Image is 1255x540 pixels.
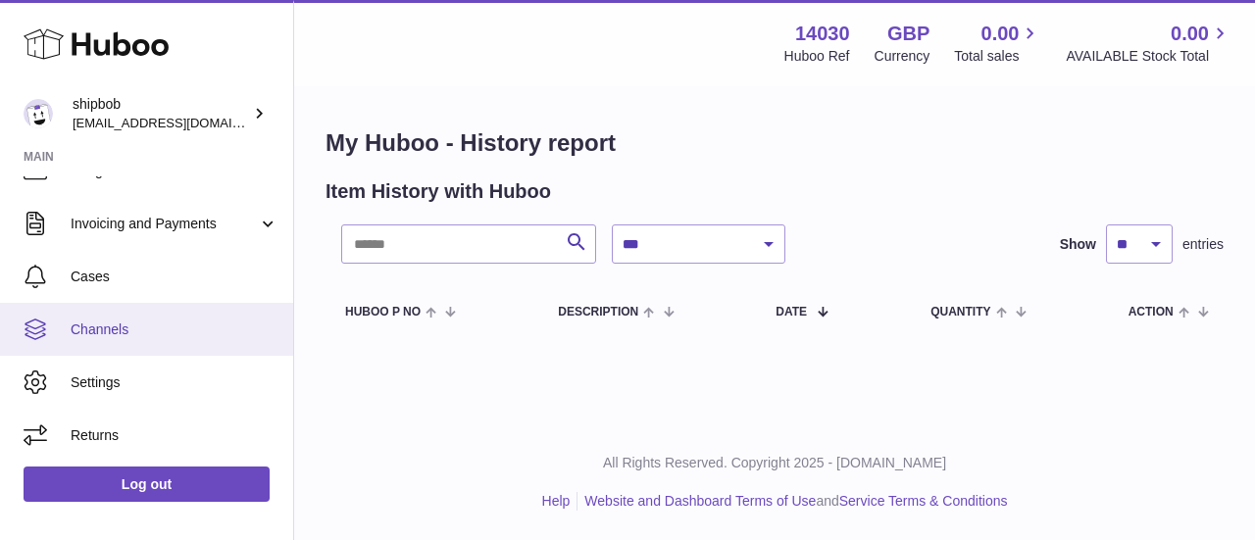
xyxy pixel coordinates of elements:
[73,95,249,132] div: shipbob
[1129,306,1174,319] span: Action
[71,268,278,286] span: Cases
[542,493,571,509] a: Help
[887,21,929,47] strong: GBP
[558,306,638,319] span: Description
[784,47,850,66] div: Huboo Ref
[24,466,270,502] a: Log out
[71,320,278,339] span: Channels
[310,454,1239,472] p: All Rights Reserved. Copyright 2025 - [DOMAIN_NAME]
[1171,21,1209,47] span: 0.00
[954,47,1041,66] span: Total sales
[981,21,1020,47] span: 0.00
[326,127,1224,159] h1: My Huboo - History report
[326,178,551,205] h2: Item History with Huboo
[954,21,1041,66] a: 0.00 Total sales
[795,21,850,47] strong: 14030
[1182,235,1224,254] span: entries
[584,493,816,509] a: Website and Dashboard Terms of Use
[875,47,930,66] div: Currency
[345,306,421,319] span: Huboo P no
[24,99,53,128] img: internalAdmin-14030@internal.huboo.com
[71,426,278,445] span: Returns
[577,492,1007,511] li: and
[1060,235,1096,254] label: Show
[71,373,278,392] span: Settings
[839,493,1008,509] a: Service Terms & Conditions
[1066,47,1231,66] span: AVAILABLE Stock Total
[73,115,288,130] span: [EMAIL_ADDRESS][DOMAIN_NAME]
[1066,21,1231,66] a: 0.00 AVAILABLE Stock Total
[71,215,258,233] span: Invoicing and Payments
[930,306,990,319] span: Quantity
[776,306,807,319] span: Date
